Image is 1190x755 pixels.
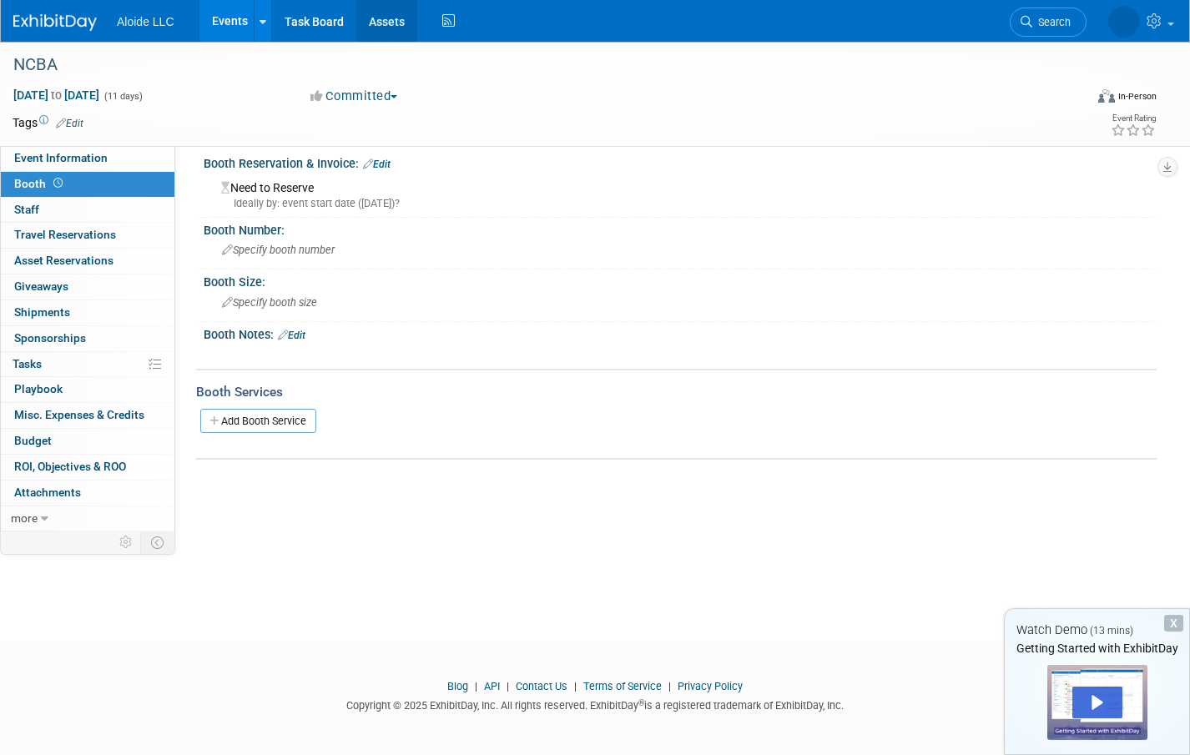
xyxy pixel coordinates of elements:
[1,146,174,171] a: Event Information
[112,531,141,553] td: Personalize Event Tab Strip
[1,429,174,454] a: Budget
[1090,625,1133,637] span: (13 mins)
[678,680,743,692] a: Privacy Policy
[305,88,404,105] button: Committed
[1032,16,1071,28] span: Search
[8,50,1059,80] div: NCBA
[583,680,662,692] a: Terms of Service
[1005,622,1189,639] div: Watch Demo
[1,300,174,325] a: Shipments
[638,698,644,707] sup: ®
[56,118,83,129] a: Edit
[48,88,64,102] span: to
[1,403,174,428] a: Misc. Expenses & Credits
[11,511,38,525] span: more
[664,680,675,692] span: |
[1,198,174,223] a: Staff
[1,326,174,351] a: Sponsorships
[447,680,468,692] a: Blog
[13,114,83,131] td: Tags
[204,269,1157,290] div: Booth Size:
[278,330,305,341] a: Edit
[204,151,1157,173] div: Booth Reservation & Invoice:
[1,172,174,197] a: Booth
[14,434,52,447] span: Budget
[14,460,126,473] span: ROI, Objectives & ROO
[363,159,391,170] a: Edit
[1010,8,1087,37] a: Search
[222,296,317,309] span: Specify booth size
[1005,640,1189,657] div: Getting Started with ExhibitDay
[14,279,68,293] span: Giveaways
[117,15,174,28] span: Aloide LLC
[196,383,1157,401] div: Booth Services
[14,382,63,395] span: Playbook
[1164,615,1183,632] div: Dismiss
[14,305,70,319] span: Shipments
[103,91,143,102] span: (11 days)
[987,87,1157,112] div: Event Format
[216,175,1144,211] div: Need to Reserve
[484,680,500,692] a: API
[14,254,113,267] span: Asset Reservations
[14,486,81,499] span: Attachments
[1,274,174,299] a: Giveaways
[204,218,1157,239] div: Booth Number:
[1,352,174,377] a: Tasks
[141,531,175,553] td: Toggle Event Tabs
[516,680,567,692] a: Contact Us
[13,88,100,103] span: [DATE] [DATE]
[1,377,174,402] a: Playbook
[222,244,335,256] span: Specify booth number
[14,151,108,164] span: Event Information
[14,177,66,190] span: Booth
[1,249,174,274] a: Asset Reservations
[1098,89,1115,103] img: Format-Inperson.png
[502,680,513,692] span: |
[1,506,174,531] a: more
[570,680,581,692] span: |
[13,357,42,370] span: Tasks
[1108,6,1140,38] img: Sarah Russell
[204,322,1157,344] div: Booth Notes:
[1072,687,1122,718] div: Play
[221,196,1144,211] div: Ideally by: event start date ([DATE])?
[14,408,144,421] span: Misc. Expenses & Credits
[1,455,174,480] a: ROI, Objectives & ROO
[14,331,86,345] span: Sponsorships
[1117,90,1157,103] div: In-Person
[471,680,482,692] span: |
[14,228,116,241] span: Travel Reservations
[1111,114,1156,123] div: Event Rating
[14,203,39,216] span: Staff
[13,14,97,31] img: ExhibitDay
[200,409,316,433] a: Add Booth Service
[1,223,174,248] a: Travel Reservations
[1,481,174,506] a: Attachments
[50,177,66,189] span: Booth not reserved yet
